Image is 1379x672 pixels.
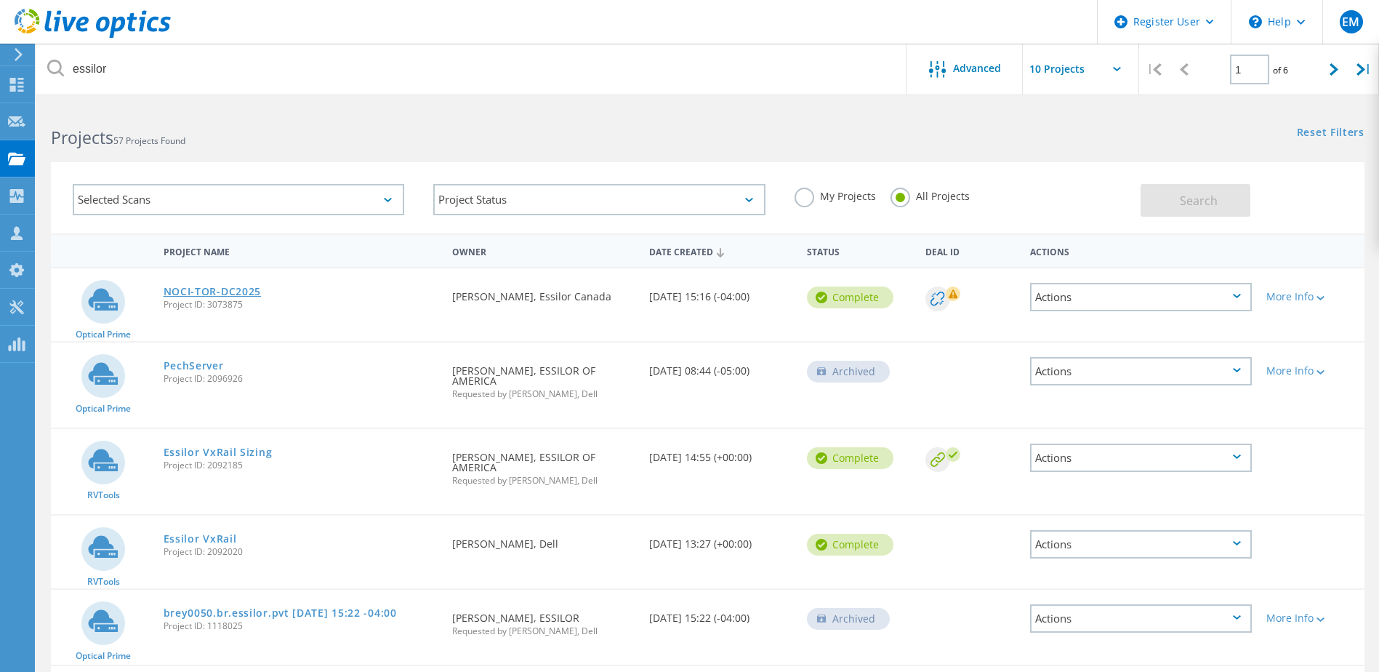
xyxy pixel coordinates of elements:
[164,548,438,556] span: Project ID: 2092020
[642,237,800,265] div: Date Created
[1349,44,1379,95] div: |
[445,590,642,650] div: [PERSON_NAME], ESSILOR
[164,622,438,631] span: Project ID: 1118025
[800,237,918,264] div: Status
[642,268,800,316] div: [DATE] 15:16 (-04:00)
[807,361,890,383] div: Archived
[76,330,131,339] span: Optical Prime
[642,516,800,564] div: [DATE] 13:27 (+00:00)
[15,31,171,41] a: Live Optics Dashboard
[51,126,113,149] b: Projects
[1030,283,1252,311] div: Actions
[452,476,635,485] span: Requested by [PERSON_NAME], Dell
[76,652,131,660] span: Optical Prime
[807,287,893,308] div: Complete
[87,577,120,586] span: RVTools
[642,343,800,391] div: [DATE] 08:44 (-05:00)
[1266,292,1357,302] div: More Info
[445,237,642,264] div: Owner
[433,184,765,215] div: Project Status
[445,516,642,564] div: [PERSON_NAME], Dell
[807,608,890,630] div: Archived
[795,188,876,201] label: My Projects
[642,590,800,638] div: [DATE] 15:22 (-04:00)
[1266,366,1357,376] div: More Info
[890,188,970,201] label: All Projects
[1297,127,1364,140] a: Reset Filters
[73,184,404,215] div: Selected Scans
[1023,237,1259,264] div: Actions
[452,627,635,636] span: Requested by [PERSON_NAME], Dell
[76,404,131,413] span: Optical Prime
[87,491,120,500] span: RVTools
[113,135,185,147] span: 57 Projects Found
[164,461,438,470] span: Project ID: 2092185
[1249,15,1262,28] svg: \n
[1180,193,1218,209] span: Search
[164,300,438,309] span: Project ID: 3073875
[156,237,446,264] div: Project Name
[164,534,237,544] a: Essilor VxRail
[1141,184,1250,217] button: Search
[807,534,893,556] div: Complete
[164,447,273,457] a: Essilor VxRail Sizing
[164,375,438,383] span: Project ID: 2096926
[1030,357,1252,385] div: Actions
[807,447,893,469] div: Complete
[164,361,224,371] a: PechServer
[452,390,635,399] span: Requested by [PERSON_NAME], Dell
[918,237,1024,264] div: Deal Id
[1342,16,1359,28] span: EM
[164,608,397,618] a: brey0050.br.essilor.pvt [DATE] 15:22 -04:00
[1273,64,1288,76] span: of 6
[1030,530,1252,559] div: Actions
[445,429,642,500] div: [PERSON_NAME], ESSILOR OF AMERICA
[642,429,800,477] div: [DATE] 14:55 (+00:00)
[36,44,907,95] input: Search projects by name, owner, ID, company, etc
[1030,444,1252,472] div: Actions
[164,287,262,297] a: NOCI-TOR-DC2025
[1030,604,1252,633] div: Actions
[1266,613,1357,623] div: More Info
[953,63,1001,73] span: Advanced
[445,268,642,316] div: [PERSON_NAME], Essilor Canada
[1139,44,1169,95] div: |
[445,343,642,413] div: [PERSON_NAME], ESSILOR OF AMERICA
